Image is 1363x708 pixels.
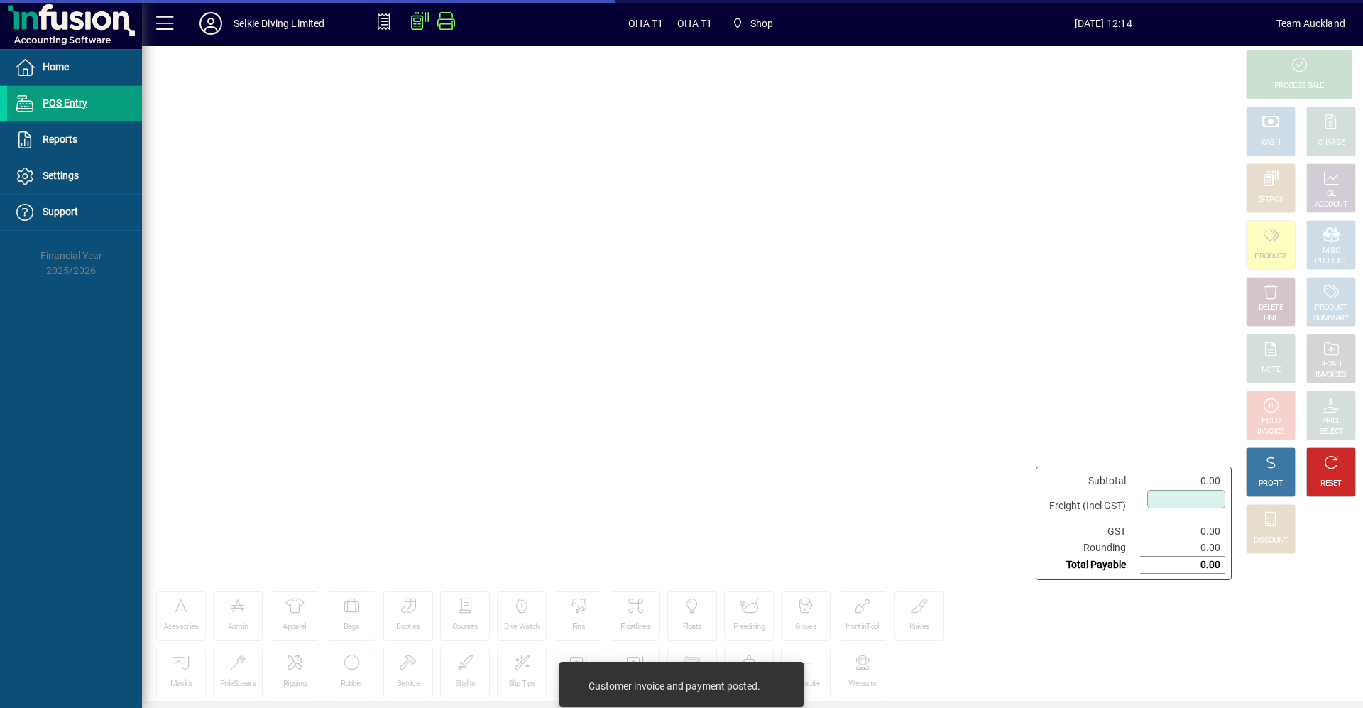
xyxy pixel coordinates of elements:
div: HuntinTool [845,622,879,633]
div: DISCOUNT [1254,535,1288,546]
td: 0.00 [1140,473,1225,489]
div: Gloves [795,622,816,633]
div: HOLD [1261,416,1280,427]
div: Admin [228,622,248,633]
div: CHARGE [1318,138,1345,148]
div: INVOICE [1257,427,1283,437]
td: Rounding [1042,540,1140,557]
div: Service [397,679,420,690]
div: PROFIT [1259,479,1283,489]
td: 0.00 [1140,540,1225,557]
a: Reports [7,122,142,158]
div: Slip Tips [508,679,535,690]
div: INVOICES [1315,370,1346,381]
span: Support [43,206,78,217]
div: MISC [1323,246,1340,256]
div: DELETE [1259,303,1283,313]
div: ACCOUNT [1315,200,1347,210]
div: Wetsuit+ [792,679,819,690]
div: RESET [1320,479,1342,489]
div: Floatlines [620,622,650,633]
td: 0.00 [1140,523,1225,540]
div: NOTE [1261,365,1280,376]
td: 0.00 [1140,557,1225,574]
a: Support [7,195,142,230]
div: Shafts [455,679,476,690]
div: CASH [1261,138,1280,148]
div: Selkie Diving Limited [234,12,325,35]
div: PRODUCT [1315,256,1347,267]
span: Shop [726,11,779,36]
div: Wetsuits [848,679,876,690]
div: Masks [170,679,192,690]
span: [DATE] 12:14 [931,12,1276,35]
div: PROCESS SALE [1274,81,1324,92]
td: Subtotal [1042,473,1140,489]
span: Settings [43,170,79,181]
div: Customer invoice and payment posted. [589,679,760,693]
span: Reports [43,134,77,145]
span: POS Entry [43,97,87,109]
div: SUMMARY [1313,313,1349,324]
div: Bags [344,622,359,633]
div: PoleSpears [220,679,256,690]
div: Apparel [283,622,306,633]
div: Floats [683,622,702,633]
div: SELECT [1319,427,1344,437]
div: GL [1327,189,1336,200]
span: OHA T1 [677,12,712,35]
div: PRODUCT [1254,251,1286,262]
div: Fins [572,622,585,633]
div: LINE [1264,313,1278,324]
a: Home [7,50,142,85]
div: Booties [396,622,420,633]
td: Total Payable [1042,557,1140,574]
div: Freediving [733,622,765,633]
div: Courses [452,622,478,633]
div: RECALL [1319,359,1344,370]
td: Freight (Incl GST) [1042,489,1140,523]
div: Acessories [163,622,198,633]
div: Team Auckland [1276,12,1345,35]
td: GST [1042,523,1140,540]
a: Settings [7,158,142,194]
div: Knives [909,622,930,633]
button: Profile [188,11,234,36]
div: Rigging [283,679,306,690]
div: Rubber [341,679,363,690]
span: Home [43,61,69,72]
div: Dive Watch [504,622,539,633]
span: OHA T1 [628,12,663,35]
div: PRICE [1322,416,1341,427]
div: PRODUCT [1315,303,1347,313]
div: EFTPOS [1258,195,1284,205]
span: Shop [750,12,774,35]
